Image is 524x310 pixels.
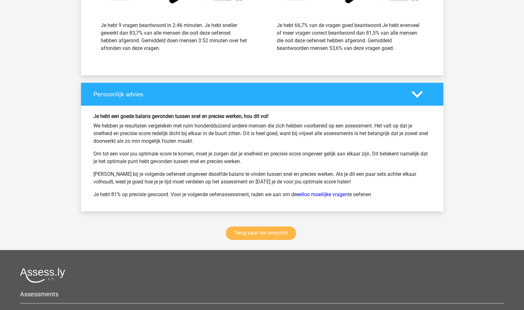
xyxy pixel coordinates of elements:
[101,22,248,52] div: Je hebt 9 vragen beantwoord in 2:46 minuten. Je hebt sneller gewerkt dan 83,7% van alle mensen di...
[277,22,424,52] div: Je hebt 66,7% van de vragen goed beantwoord Je hebt evenveel of meer vragen correct beantwoord da...
[93,122,431,145] p: We hebben je resultaten vergeleken met ruim honderdduizend andere mensen die zich hebben voorbere...
[20,268,65,283] img: Assessly logo
[93,150,431,165] p: Om tot een voor jou optimale score te komen, moet je zorgen dat je snelheid en precisie score ong...
[93,113,431,119] h6: Je hebt een goede balans gevonden tussen snel en precies werken, hou dit vol!
[93,170,431,186] p: [PERSON_NAME] bij je volgende oefenset ongeveer dezelfde balans te vinden tussen snel en precies ...
[226,226,296,240] a: Terug naar het overzicht
[296,191,348,197] a: eelloo moeilijke vragen
[93,91,402,98] h4: Persoonlijk advies
[20,290,504,298] h5: Assessments
[93,191,431,198] p: Je hebt 81% op precisie gescoord. Voor je volgende oefenassessment, raden we aan om de te oefenen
